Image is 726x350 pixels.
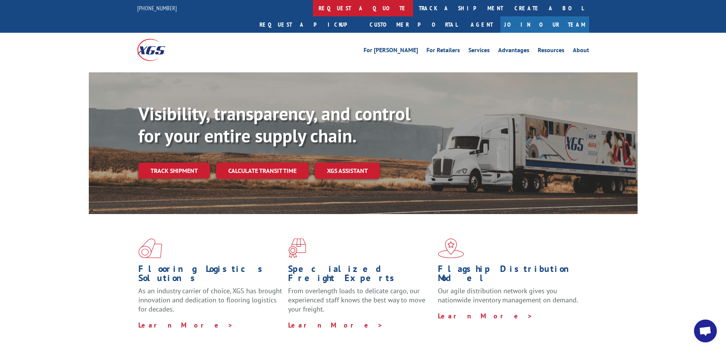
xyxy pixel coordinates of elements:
a: Advantages [498,47,529,56]
a: Join Our Team [500,16,589,33]
a: Learn More > [138,321,233,329]
a: About [573,47,589,56]
a: [PHONE_NUMBER] [137,4,177,12]
h1: Flagship Distribution Model [438,264,582,286]
div: Open chat [694,320,717,342]
span: As an industry carrier of choice, XGS has brought innovation and dedication to flooring logistics... [138,286,282,313]
a: Agent [463,16,500,33]
a: XGS ASSISTANT [315,163,380,179]
img: xgs-icon-total-supply-chain-intelligence-red [138,238,162,258]
a: Learn More > [288,321,383,329]
img: xgs-icon-flagship-distribution-model-red [438,238,464,258]
span: Our agile distribution network gives you nationwide inventory management on demand. [438,286,578,304]
a: Learn More > [438,312,533,320]
a: Calculate transit time [216,163,309,179]
h1: Specialized Freight Experts [288,264,432,286]
a: Track shipment [138,163,210,179]
a: For [PERSON_NAME] [364,47,418,56]
a: Customer Portal [364,16,463,33]
img: xgs-icon-focused-on-flooring-red [288,238,306,258]
b: Visibility, transparency, and control for your entire supply chain. [138,102,410,147]
a: For Retailers [426,47,460,56]
p: From overlength loads to delicate cargo, our experienced staff knows the best way to move your fr... [288,286,432,320]
h1: Flooring Logistics Solutions [138,264,282,286]
a: Services [468,47,490,56]
a: Request a pickup [254,16,364,33]
a: Resources [538,47,564,56]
